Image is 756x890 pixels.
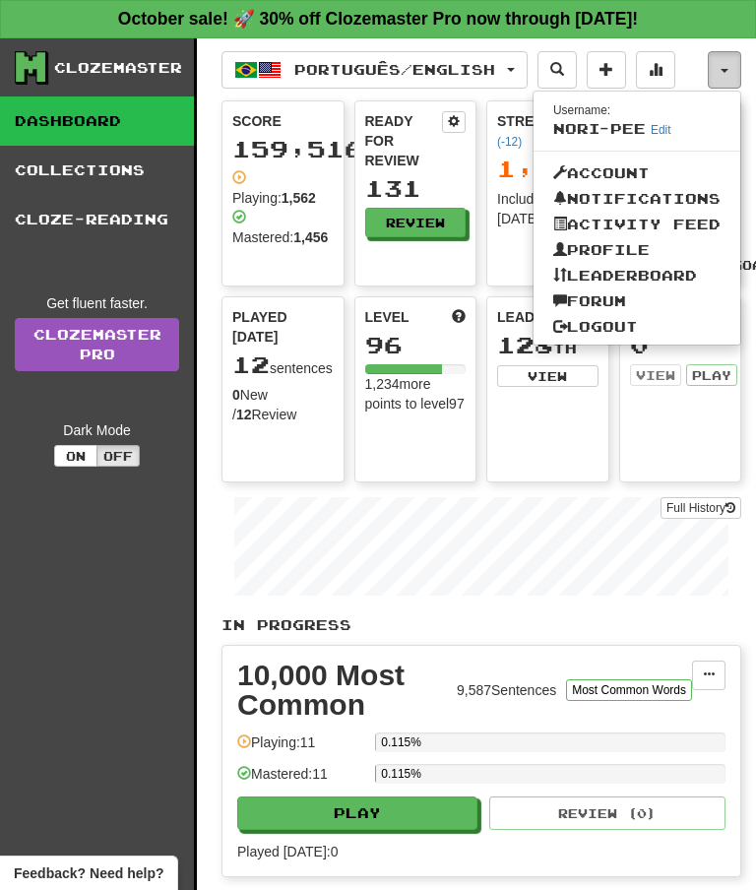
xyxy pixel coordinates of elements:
[534,186,740,212] a: Notifications
[553,120,646,137] span: Nori-pee
[534,237,740,263] a: Profile
[534,160,740,186] a: Account
[534,212,740,237] a: Activity Feed
[534,263,740,288] a: Leaderboard
[651,123,671,137] a: Edit
[534,314,740,340] a: Logout
[534,288,740,314] a: Forum
[553,103,610,117] small: Username:
[14,863,163,883] span: Open feedback widget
